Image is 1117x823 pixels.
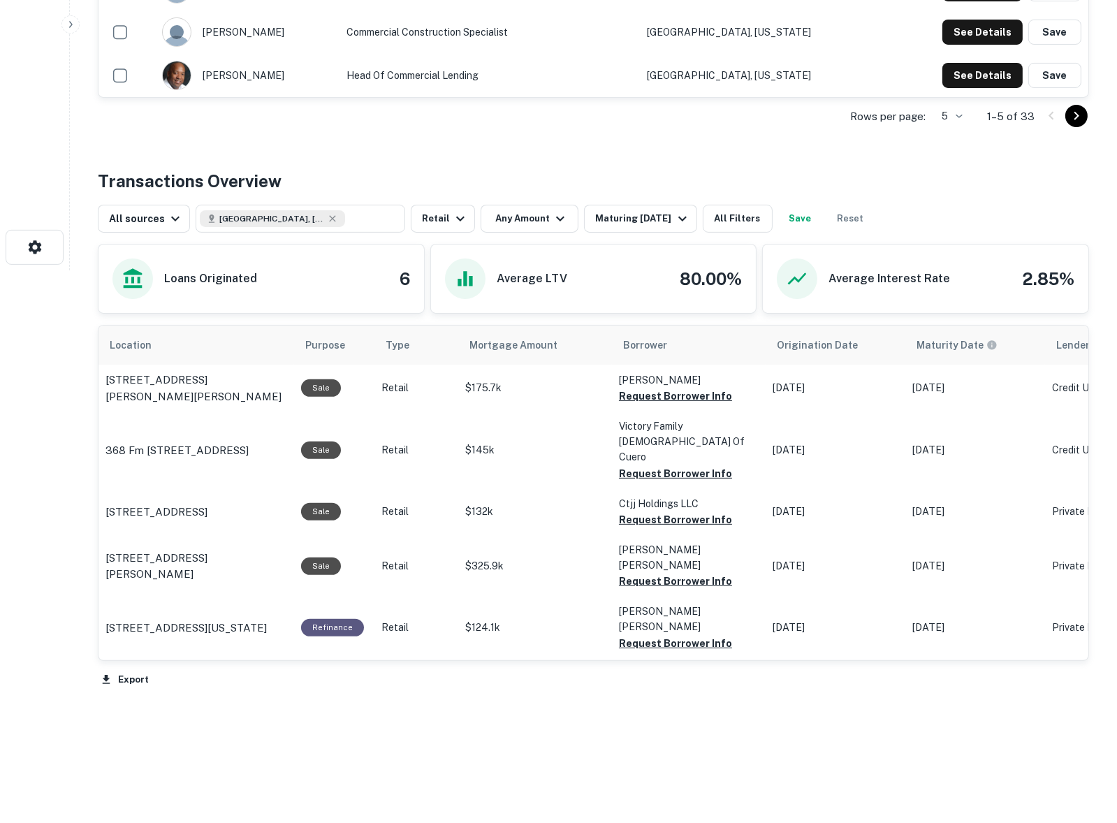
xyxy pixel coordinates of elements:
[301,503,341,520] div: Sale
[612,326,766,365] th: Borrower
[1065,105,1088,127] button: Go to next page
[163,18,191,46] img: 9c8pery4andzj6ohjkjp54ma2
[778,205,823,233] button: Save your search to get updates of matches that match your search criteria.
[640,54,881,97] td: [GEOGRAPHIC_DATA], [US_STATE]
[481,205,578,233] button: Any Amount
[374,326,458,365] th: Type
[110,337,170,354] span: Location
[294,326,374,365] th: Purpose
[619,604,759,634] p: [PERSON_NAME] [PERSON_NAME]
[301,619,364,636] div: This loan purpose was for refinancing
[1022,266,1074,291] h4: 2.85%
[828,205,873,233] button: Reset
[912,620,1038,635] p: [DATE]
[912,381,1038,395] p: [DATE]
[912,504,1038,519] p: [DATE]
[680,266,742,291] h4: 80.00%
[301,379,341,397] div: Sale
[773,504,898,519] p: [DATE]
[105,504,207,520] p: [STREET_ADDRESS]
[1028,20,1081,45] button: Save
[773,620,898,635] p: [DATE]
[105,620,267,636] p: [STREET_ADDRESS][US_STATE]
[917,337,998,353] div: Maturity dates displayed may be estimated. Please contact the lender for the most accurate maturi...
[105,550,287,583] a: [STREET_ADDRESS][PERSON_NAME]
[400,266,410,291] h4: 6
[619,418,759,465] p: Victory Family [DEMOGRAPHIC_DATA] Of Cuero
[619,635,732,652] button: Request Borrower Info
[163,61,191,89] img: 1516281017630
[828,270,950,287] h6: Average Interest Rate
[773,381,898,395] p: [DATE]
[411,205,475,233] button: Retail
[105,442,287,459] a: 368 Fm [STREET_ADDRESS]
[917,337,1016,353] span: Maturity dates displayed may be estimated. Please contact the lender for the most accurate maturi...
[1056,337,1116,354] span: Lender Type
[850,108,926,125] p: Rows per page:
[497,270,567,287] h6: Average LTV
[619,573,732,590] button: Request Borrower Info
[381,443,451,458] p: Retail
[305,337,363,354] span: Purpose
[105,442,249,459] p: 368 Fm [STREET_ADDRESS]
[465,620,605,635] p: $124.1k
[942,20,1023,45] button: See Details
[917,337,984,353] h6: Maturity Date
[162,61,333,90] div: [PERSON_NAME]
[619,542,759,573] p: [PERSON_NAME] [PERSON_NAME]
[465,443,605,458] p: $145k
[905,326,1045,365] th: Maturity dates displayed may be estimated. Please contact the lender for the most accurate maturi...
[381,620,451,635] p: Retail
[619,511,732,528] button: Request Borrower Info
[98,168,282,194] h4: Transactions Overview
[458,326,612,365] th: Mortgage Amount
[105,504,287,520] a: [STREET_ADDRESS]
[105,372,287,405] a: [STREET_ADDRESS][PERSON_NAME][PERSON_NAME]
[162,17,333,47] div: [PERSON_NAME]
[386,337,428,354] span: Type
[619,465,732,482] button: Request Borrower Info
[219,212,324,225] span: [GEOGRAPHIC_DATA], [GEOGRAPHIC_DATA], [GEOGRAPHIC_DATA]
[98,205,190,233] button: All sources
[619,496,759,511] p: Ctjj Holdings LLC
[164,270,257,287] h6: Loans Originated
[703,205,773,233] button: All Filters
[105,620,287,636] a: [STREET_ADDRESS][US_STATE]
[987,108,1035,125] p: 1–5 of 33
[619,388,732,405] button: Request Borrower Info
[98,669,152,690] button: Export
[773,559,898,574] p: [DATE]
[777,337,876,354] span: Origination Date
[301,442,341,459] div: Sale
[381,381,451,395] p: Retail
[595,210,690,227] div: Maturing [DATE]
[766,326,905,365] th: Origination Date
[584,205,696,233] button: Maturing [DATE]
[469,337,576,354] span: Mortgage Amount
[98,326,1088,660] div: scrollable content
[465,504,605,519] p: $132k
[465,559,605,574] p: $325.9k
[98,326,294,365] th: Location
[301,558,341,575] div: Sale
[109,210,184,227] div: All sources
[912,443,1038,458] p: [DATE]
[465,381,605,395] p: $175.7k
[1028,63,1081,88] button: Save
[623,337,667,354] span: Borrower
[381,504,451,519] p: Retail
[773,443,898,458] p: [DATE]
[931,106,965,126] div: 5
[912,559,1038,574] p: [DATE]
[340,10,640,54] td: Commercial Construction Specialist
[340,54,640,97] td: Head of Commercial Lending
[1047,711,1117,778] iframe: Chat Widget
[640,10,881,54] td: [GEOGRAPHIC_DATA], [US_STATE]
[381,559,451,574] p: Retail
[619,372,759,388] p: [PERSON_NAME]
[942,63,1023,88] button: See Details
